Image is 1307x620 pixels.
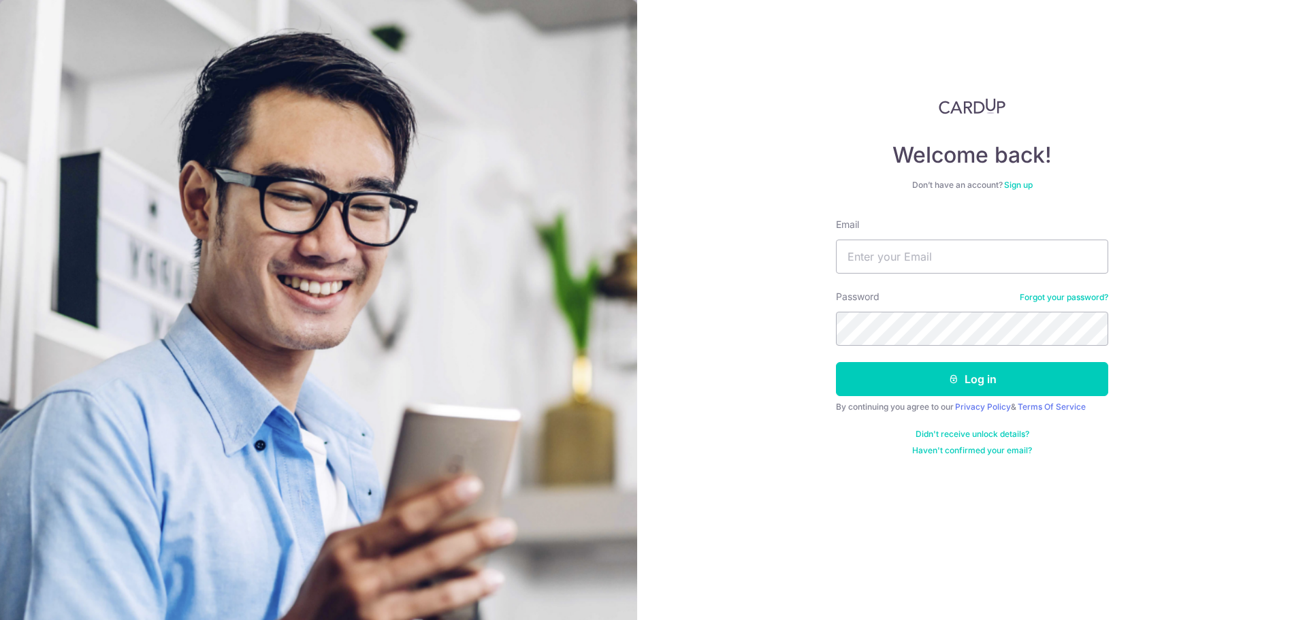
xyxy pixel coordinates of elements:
h4: Welcome back! [836,142,1108,169]
a: Sign up [1004,180,1033,190]
label: Email [836,218,859,231]
a: Forgot your password? [1020,292,1108,303]
a: Didn't receive unlock details? [916,429,1029,440]
button: Log in [836,362,1108,396]
label: Password [836,290,880,304]
a: Haven't confirmed your email? [912,445,1032,456]
input: Enter your Email [836,240,1108,274]
div: Don’t have an account? [836,180,1108,191]
a: Privacy Policy [955,402,1011,412]
img: CardUp Logo [939,98,1005,114]
a: Terms Of Service [1018,402,1086,412]
div: By continuing you agree to our & [836,402,1108,412]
